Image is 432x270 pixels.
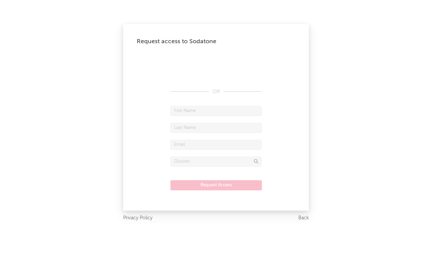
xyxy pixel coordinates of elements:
a: Privacy Policy [123,214,153,222]
button: Request Access [170,180,262,190]
input: Division [170,157,262,167]
div: OR [170,88,262,96]
div: Request access to Sodatone [137,37,295,46]
input: Last Name [170,123,262,133]
input: Email [170,140,262,150]
a: Back [298,214,309,222]
input: First Name [170,106,262,116]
